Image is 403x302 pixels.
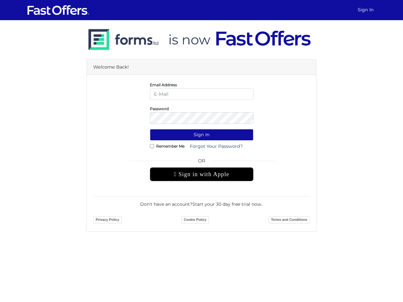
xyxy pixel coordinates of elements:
span: OR [150,157,253,167]
a: Privacy Policy [93,216,122,223]
div: Welcome Back! [87,60,316,75]
input: E-Mail [150,88,253,100]
label: Password [150,108,169,109]
button: Sign In [150,129,253,141]
a: Terms and Conditions [269,216,310,223]
div: Sign in with Apple [150,167,253,181]
a: Forgot Your Password? [186,141,247,152]
div: Don't have an account? . [93,196,310,208]
label: Remember Me [156,145,184,147]
label: Email Address [150,84,177,86]
a: Start your 30 day free trial now. [192,201,262,207]
a: Sign In [355,4,376,16]
a: Cookie Policy [181,216,209,223]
